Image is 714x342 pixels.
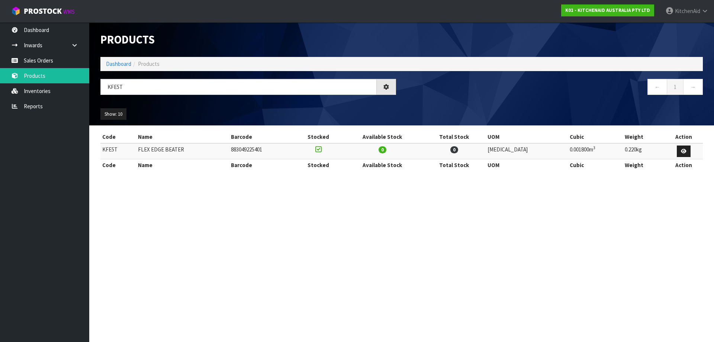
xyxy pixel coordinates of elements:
th: Action [665,131,703,143]
a: 1 [667,79,684,95]
th: Name [136,159,229,171]
th: Total Stock [423,159,486,171]
h1: Products [100,33,396,46]
th: Code [100,159,136,171]
th: Total Stock [423,131,486,143]
th: UOM [486,131,568,143]
th: Stocked [295,131,342,143]
span: 0 [379,146,386,153]
th: Barcode [229,131,295,143]
a: ← [647,79,667,95]
a: Dashboard [106,60,131,67]
small: WMS [63,8,75,15]
span: 0 [450,146,458,153]
th: Weight [623,159,665,171]
input: Search products [100,79,377,95]
nav: Page navigation [407,79,703,97]
td: 0.001800m [568,143,623,159]
th: Code [100,131,136,143]
td: FLEX EDGE BEATER [136,143,229,159]
span: Products [138,60,160,67]
sup: 3 [593,145,595,150]
span: ProStock [24,6,62,16]
th: Name [136,131,229,143]
th: UOM [486,159,568,171]
th: Available Stock [342,131,423,143]
th: Stocked [295,159,342,171]
td: [MEDICAL_DATA] [486,143,568,159]
th: Cubic [568,131,623,143]
th: Weight [623,131,665,143]
td: 0.220kg [623,143,665,159]
img: cube-alt.png [11,6,20,16]
strong: K01 - KITCHENAID AUSTRALIA PTY LTD [565,7,650,13]
td: 883049225401 [229,143,295,159]
th: Action [665,159,703,171]
th: Barcode [229,159,295,171]
button: Show: 10 [100,108,126,120]
th: Cubic [568,159,623,171]
th: Available Stock [342,159,423,171]
a: → [683,79,703,95]
span: KitchenAid [675,7,700,15]
td: KFE5T [100,143,136,159]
